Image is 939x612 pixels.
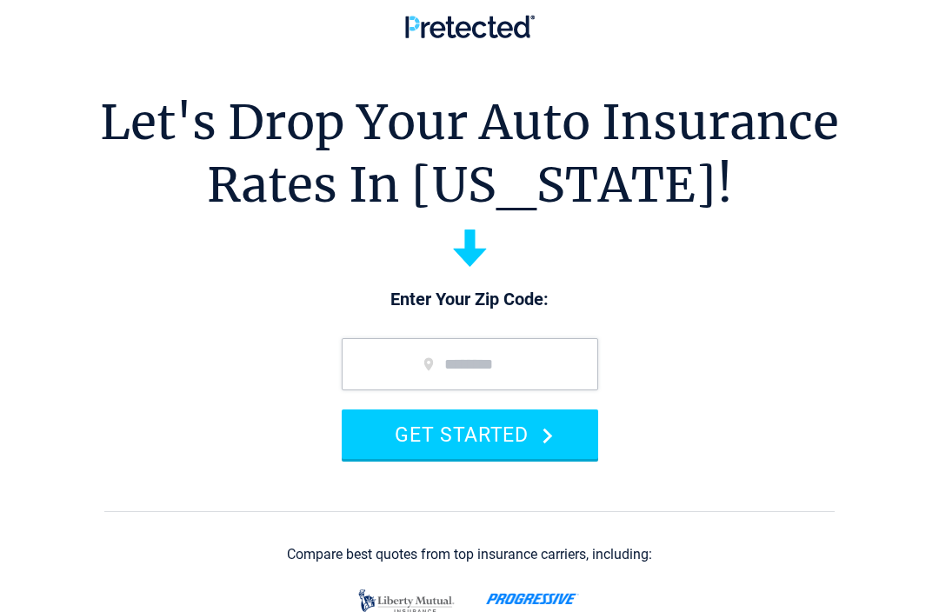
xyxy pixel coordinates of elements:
[405,15,535,38] img: Pretected Logo
[287,547,652,562] div: Compare best quotes from top insurance carriers, including:
[100,91,839,216] h1: Let's Drop Your Auto Insurance Rates In [US_STATE]!
[342,409,598,459] button: GET STARTED
[342,338,598,390] input: zip code
[486,593,579,605] img: progressive
[324,288,616,312] p: Enter Your Zip Code:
